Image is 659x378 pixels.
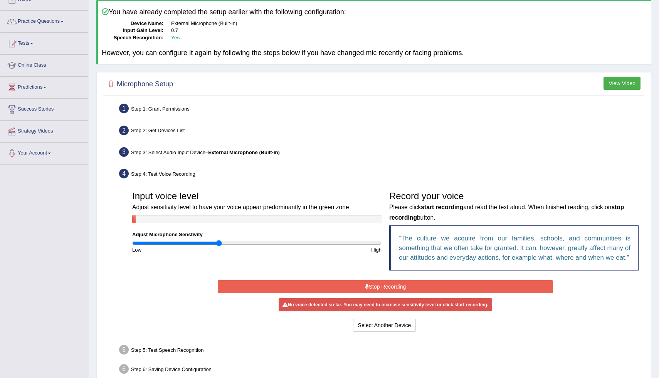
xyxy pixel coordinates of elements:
dt: Device Name: [102,20,163,27]
h4: You have already completed the setup earlier with the following configuration: [102,8,647,16]
dd: 0.7 [171,27,647,34]
div: Step 2: Get Devices List [116,123,647,140]
a: Your Account [0,143,88,162]
h4: However, you can configure it again by following the steps below if you have changed mic recently... [102,49,647,57]
div: Low [128,246,257,254]
div: High [257,246,386,254]
a: Tests [0,33,88,52]
div: No voice detected so far. You may need to increase sensitivity level or click start recording. [279,298,492,311]
h3: Record your voice [389,191,639,222]
b: start recording [421,204,463,210]
button: Select Another Device [353,319,416,332]
span: – [205,150,280,155]
a: Online Class [0,55,88,74]
div: Step 3: Select Audio Input Device [116,145,647,162]
dt: Speech Recognition: [102,34,163,42]
b: External Microphone (Built-in) [208,150,280,155]
dt: Input Gain Level: [102,27,163,34]
small: Please click and read the text aloud. When finished reading, click on button. [389,204,624,220]
h2: Microphone Setup [105,79,173,90]
b: Yes [171,35,180,40]
div: Step 1: Grant Permissions [116,101,647,118]
div: Step 5: Test Speech Recognition [116,343,647,360]
label: Adjust Microphone Senstivity [132,231,203,238]
a: Success Stories [0,99,88,118]
small: Adjust sensitivity level to have your voice appear predominantly in the green zone [132,204,349,210]
button: Stop Recording [218,280,553,293]
button: View Video [604,77,641,90]
q: The culture we acquire from our families, schools, and communities is something that we often tak... [399,235,630,261]
div: Step 4: Test Voice Recording [116,166,647,183]
dd: External Microphone (Built-in) [171,20,647,27]
a: Practice Questions [0,11,88,30]
a: Strategy Videos [0,121,88,140]
a: Predictions [0,77,88,96]
b: stop recording [389,204,624,220]
h3: Input voice level [132,191,382,212]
